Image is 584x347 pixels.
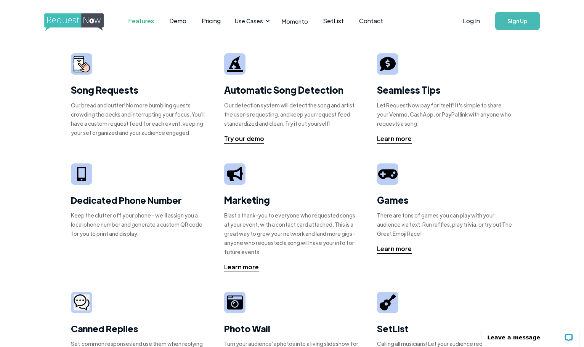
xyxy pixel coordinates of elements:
strong: Automatic Song Detection [224,84,343,96]
a: SetList [316,9,351,33]
div: Our bread and butter! No more bumbling guests crowding the decks and interrupting your focus. You... [71,101,207,137]
div: Our detection system will detect the song and artist the user is requesting, and keep your reques... [224,101,360,128]
strong: Canned Replies [71,322,138,334]
a: home [44,13,101,29]
div: Try our demo [224,134,264,143]
a: Features [120,9,162,33]
a: Contact [351,9,391,33]
a: Try our demo [224,134,264,144]
strong: Dedicated Phone Number [71,194,182,206]
strong: Photo Wall [224,322,270,334]
div: Use Cases [230,9,272,33]
strong: Marketing [224,194,270,206]
div: Use Cases [235,17,263,25]
div: Let RequestNow pay for itself! It's simple to share your Venmo, CashApp, or PayPal link with anyo... [377,101,513,128]
a: Sign Up [495,12,540,30]
img: tip sign [380,56,396,72]
a: Pricing [194,9,228,33]
a: Momento [274,10,316,32]
img: iphone [77,167,86,182]
a: Demo [162,9,194,33]
strong: Games [377,194,409,206]
img: megaphone [227,167,243,181]
iframe: LiveChat chat widget [477,323,584,347]
strong: Song Requests [71,84,138,96]
img: guitar [380,294,396,310]
div: Learn more [377,134,412,143]
strong: SetList [377,322,409,334]
a: Learn more [377,134,412,144]
div: There are tons of games you can play with your audience via text. Run raffles, play trivia, or tr... [377,211,513,238]
img: camera icon [227,294,243,310]
img: wizard hat [227,56,243,72]
img: video game [378,166,397,182]
div: Keep the clutter off your phone - we'll assign you a local phone number and generate a custom QR ... [71,211,207,238]
a: Learn more [377,244,412,254]
strong: Seamless Tips [377,84,441,96]
img: requestnow logo [44,13,118,31]
img: camera icon [74,294,90,311]
img: smarphone [74,56,90,72]
div: Blast a thank-you to everyone who requested songs at your event, with a contact card attached. Th... [224,211,360,256]
a: Learn more [224,262,259,272]
a: Log In [455,8,488,34]
div: Learn more [377,244,412,253]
